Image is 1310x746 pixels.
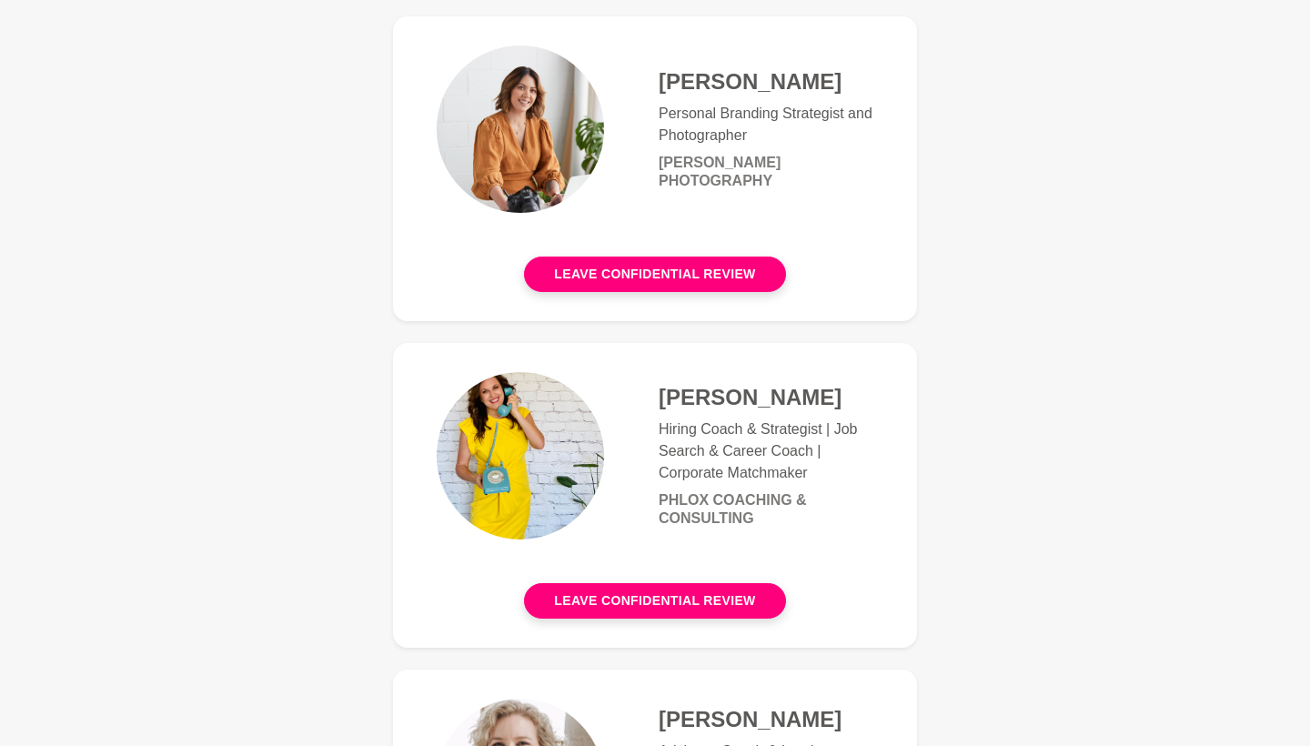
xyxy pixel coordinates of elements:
h6: [PERSON_NAME] Photography [659,154,873,190]
h4: [PERSON_NAME] [659,384,873,411]
h4: [PERSON_NAME] [659,706,873,733]
button: Leave confidential review [524,583,785,619]
p: Hiring Coach & Strategist | Job Search & Career Coach | Corporate Matchmaker [659,418,873,484]
a: [PERSON_NAME]Hiring Coach & Strategist | Job Search & Career Coach | Corporate MatchmakerPhlox Co... [393,343,917,648]
h4: [PERSON_NAME] [659,68,873,96]
a: [PERSON_NAME]Personal Branding Strategist and Photographer[PERSON_NAME] PhotographyLeave confiden... [393,16,917,321]
h6: Phlox Coaching & Consulting [659,491,873,528]
p: Personal Branding Strategist and Photographer [659,103,873,146]
button: Leave confidential review [524,257,785,292]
